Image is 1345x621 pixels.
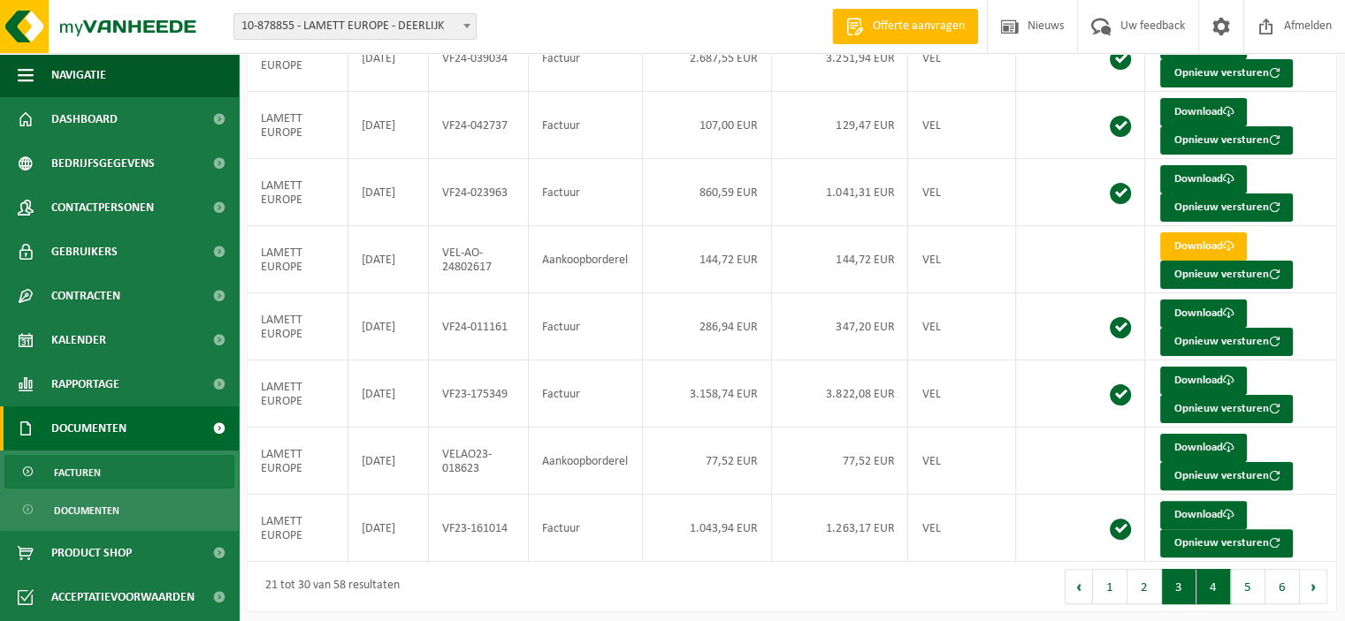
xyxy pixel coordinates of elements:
td: [DATE] [348,159,429,226]
td: Factuur [529,92,643,159]
td: [DATE] [348,495,429,562]
button: Opnieuw versturen [1160,395,1293,423]
td: 1.043,94 EUR [643,495,772,562]
a: Offerte aanvragen [832,9,978,44]
td: VEL [908,495,1016,562]
td: 1.263,17 EUR [772,495,908,562]
td: LAMETT EUROPE [248,428,348,495]
a: Download [1160,434,1247,462]
span: Kalender [51,318,106,362]
button: 5 [1231,569,1265,604]
button: Opnieuw versturen [1160,261,1293,289]
span: Documenten [54,494,119,527]
td: LAMETT EUROPE [248,360,348,428]
td: VEL [908,293,1016,360]
button: 6 [1265,569,1300,604]
span: 10-878855 - LAMETT EUROPE - DEERLIJK [234,14,476,39]
td: VEL [908,428,1016,495]
td: 3.822,08 EUR [772,360,908,428]
td: 286,94 EUR [643,293,772,360]
td: LAMETT EUROPE [248,495,348,562]
td: 347,20 EUR [772,293,908,360]
td: Factuur [529,293,643,360]
td: LAMETT EUROPE [248,293,348,360]
td: Factuur [529,25,643,92]
td: VF24-039034 [429,25,529,92]
td: Factuur [529,360,643,428]
button: Opnieuw versturen [1160,193,1293,222]
a: Download [1160,367,1247,395]
td: [DATE] [348,428,429,495]
button: 4 [1196,569,1231,604]
div: 21 tot 30 van 58 resultaten [256,571,400,602]
span: Documenten [51,406,126,451]
span: Navigatie [51,53,106,97]
td: VEL [908,25,1016,92]
td: [DATE] [348,226,429,293]
td: 144,72 EUR [643,226,772,293]
td: VEL [908,360,1016,428]
span: Rapportage [51,362,119,406]
a: Documenten [4,493,234,526]
button: Next [1300,569,1327,604]
td: [DATE] [348,293,429,360]
td: LAMETT EUROPE [248,159,348,226]
button: 1 [1093,569,1127,604]
button: 3 [1162,569,1196,604]
span: Dashboard [51,97,118,141]
a: Download [1160,165,1247,193]
td: VEL [908,159,1016,226]
td: [DATE] [348,25,429,92]
td: VELAO23-018623 [429,428,529,495]
td: 3.251,94 EUR [772,25,908,92]
td: LAMETT EUROPE [248,92,348,159]
span: Gebruikers [51,230,118,274]
button: 2 [1127,569,1162,604]
button: Opnieuw versturen [1160,462,1293,490]
td: 2.687,55 EUR [643,25,772,92]
td: VF24-042737 [429,92,529,159]
td: 144,72 EUR [772,226,908,293]
td: [DATE] [348,360,429,428]
span: Product Shop [51,531,132,575]
td: Factuur [529,495,643,562]
span: Contactpersonen [51,186,154,230]
span: Bedrijfsgegevens [51,141,155,186]
span: Contracten [51,274,120,318]
td: Factuur [529,159,643,226]
td: 77,52 EUR [772,428,908,495]
td: 3.158,74 EUR [643,360,772,428]
td: VEL [908,92,1016,159]
a: Facturen [4,455,234,488]
td: 77,52 EUR [643,428,772,495]
a: Download [1160,299,1247,328]
span: Offerte aanvragen [868,18,969,35]
a: Download [1160,232,1247,261]
td: VEL [908,226,1016,293]
a: Download [1160,501,1247,529]
td: VEL-AO-24802617 [429,226,529,293]
button: Opnieuw versturen [1160,126,1293,155]
button: Opnieuw versturen [1160,59,1293,87]
td: 107,00 EUR [643,92,772,159]
a: Download [1160,98,1247,126]
td: VF24-023963 [429,159,529,226]
button: Previous [1065,569,1093,604]
span: 10-878855 - LAMETT EUROPE - DEERLIJK [233,13,477,40]
span: Acceptatievoorwaarden [51,575,195,619]
span: Facturen [54,456,101,489]
td: 129,47 EUR [772,92,908,159]
td: Aankoopborderel [529,428,643,495]
td: 1.041,31 EUR [772,159,908,226]
td: LAMETT EUROPE [248,25,348,92]
td: Aankoopborderel [529,226,643,293]
td: LAMETT EUROPE [248,226,348,293]
td: 860,59 EUR [643,159,772,226]
td: [DATE] [348,92,429,159]
button: Opnieuw versturen [1160,328,1293,356]
td: VF23-175349 [429,360,529,428]
td: VF24-011161 [429,293,529,360]
button: Opnieuw versturen [1160,529,1293,557]
td: VF23-161014 [429,495,529,562]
